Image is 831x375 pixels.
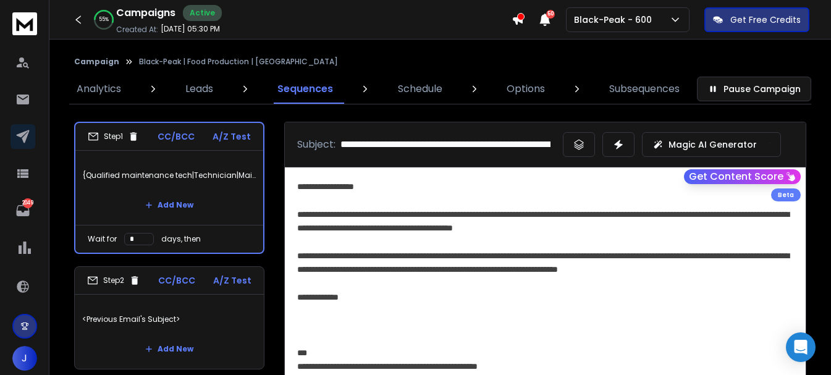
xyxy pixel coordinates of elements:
[183,5,222,21] div: Active
[74,122,264,254] li: Step1CC/BCCA/Z Test{Qualified maintenance tech|Technician|Maintenance technician|Qualified techni...
[704,7,809,32] button: Get Free Credits
[88,234,117,244] p: Wait for
[213,274,251,287] p: A/Z Test
[83,158,256,193] p: {Qualified maintenance tech|Technician|Maintenance technician|Qualified technician|Technician tea...
[158,274,195,287] p: CC/BCC
[642,132,781,157] button: Magic AI Generator
[398,82,442,96] p: Schedule
[213,130,251,143] p: A/Z Test
[609,82,680,96] p: Subsequences
[12,12,37,35] img: logo
[546,10,555,19] span: 50
[158,130,195,143] p: CC/BCC
[74,57,119,67] button: Campaign
[99,16,109,23] p: 55 %
[574,14,657,26] p: Black-Peak - 600
[499,74,552,104] a: Options
[74,266,264,369] li: Step2CC/BCCA/Z Test<Previous Email's Subject>Add New
[178,74,221,104] a: Leads
[507,82,545,96] p: Options
[135,337,203,361] button: Add New
[82,302,256,337] p: <Previous Email's Subject>
[11,198,35,223] a: 2049
[77,82,121,96] p: Analytics
[277,82,333,96] p: Sequences
[730,14,801,26] p: Get Free Credits
[69,74,129,104] a: Analytics
[161,234,201,244] p: days, then
[88,131,139,142] div: Step 1
[297,137,335,152] p: Subject:
[786,332,816,362] div: Open Intercom Messenger
[684,169,801,184] button: Get Content Score
[12,346,37,371] button: J
[87,275,140,286] div: Step 2
[390,74,450,104] a: Schedule
[135,193,203,217] button: Add New
[270,74,340,104] a: Sequences
[116,25,158,35] p: Created At:
[23,198,33,208] p: 2049
[161,24,220,34] p: [DATE] 05:30 PM
[139,57,338,67] p: Black-Peak | Food Production | [GEOGRAPHIC_DATA]
[697,77,811,101] button: Pause Campaign
[185,82,213,96] p: Leads
[771,188,801,201] div: Beta
[602,74,687,104] a: Subsequences
[116,6,175,20] h1: Campaigns
[669,138,757,151] p: Magic AI Generator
